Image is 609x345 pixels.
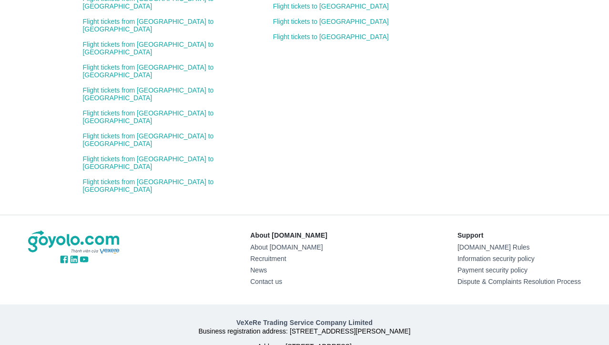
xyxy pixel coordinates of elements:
a: Dispute & Complaints Resolution Process [457,278,581,285]
font: Contact us [250,278,282,285]
a: Flight tickets from [GEOGRAPHIC_DATA] to [GEOGRAPHIC_DATA] [82,63,260,79]
a: [DOMAIN_NAME] Rules [457,243,581,251]
font: Information security policy [457,255,535,262]
font: Support [457,231,484,239]
font: [DOMAIN_NAME] Rules [457,243,530,251]
img: logo [28,230,121,254]
a: News [250,266,327,274]
font: News [250,266,267,274]
font: Flight tickets from [GEOGRAPHIC_DATA] to [GEOGRAPHIC_DATA] [82,41,213,56]
font: Flight tickets from [GEOGRAPHIC_DATA] to [GEOGRAPHIC_DATA] [82,155,213,170]
a: Flight tickets from [GEOGRAPHIC_DATA] to [GEOGRAPHIC_DATA] [82,18,260,33]
a: Recruitment [250,255,327,262]
a: Information security policy [457,255,581,262]
font: Recruitment [250,255,286,262]
a: Flight tickets from [GEOGRAPHIC_DATA] to [GEOGRAPHIC_DATA] [82,132,260,147]
font: Flight tickets to [GEOGRAPHIC_DATA] [273,2,389,10]
a: Flight tickets from [GEOGRAPHIC_DATA] to [GEOGRAPHIC_DATA] [82,155,260,170]
font: About [DOMAIN_NAME] [250,231,327,239]
font: Flight tickets from [GEOGRAPHIC_DATA] to [GEOGRAPHIC_DATA] [82,178,213,193]
font: Flight tickets from [GEOGRAPHIC_DATA] to [GEOGRAPHIC_DATA] [82,86,213,102]
font: Business registration address: [STREET_ADDRESS][PERSON_NAME] [198,327,410,335]
font: Flight tickets from [GEOGRAPHIC_DATA] to [GEOGRAPHIC_DATA] [82,63,213,79]
font: Flight tickets to [GEOGRAPHIC_DATA] [273,33,389,41]
a: Flight tickets to [GEOGRAPHIC_DATA] [273,2,412,10]
a: Flight tickets from [GEOGRAPHIC_DATA] to [GEOGRAPHIC_DATA] [82,41,260,56]
a: Flight tickets from [GEOGRAPHIC_DATA] to [GEOGRAPHIC_DATA] [82,109,260,125]
a: Payment security policy [457,266,581,274]
font: VeXeRe Trading Service Company Limited [236,319,373,326]
font: Flight tickets to [GEOGRAPHIC_DATA] [273,18,389,25]
a: Flight tickets to [GEOGRAPHIC_DATA] [273,18,412,25]
a: Flight tickets from [GEOGRAPHIC_DATA] to [GEOGRAPHIC_DATA] [82,86,260,102]
font: Flight tickets from [GEOGRAPHIC_DATA] to [GEOGRAPHIC_DATA] [82,132,213,147]
font: About [DOMAIN_NAME] [250,243,323,251]
a: Contact us [250,278,327,285]
a: About [DOMAIN_NAME] [250,243,327,251]
a: Flight tickets to [GEOGRAPHIC_DATA] [273,33,412,41]
a: Flight tickets from [GEOGRAPHIC_DATA] to [GEOGRAPHIC_DATA] [82,178,260,193]
font: Payment security policy [457,266,528,274]
font: Flight tickets from [GEOGRAPHIC_DATA] to [GEOGRAPHIC_DATA] [82,18,213,33]
font: Flight tickets from [GEOGRAPHIC_DATA] to [GEOGRAPHIC_DATA] [82,109,213,125]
